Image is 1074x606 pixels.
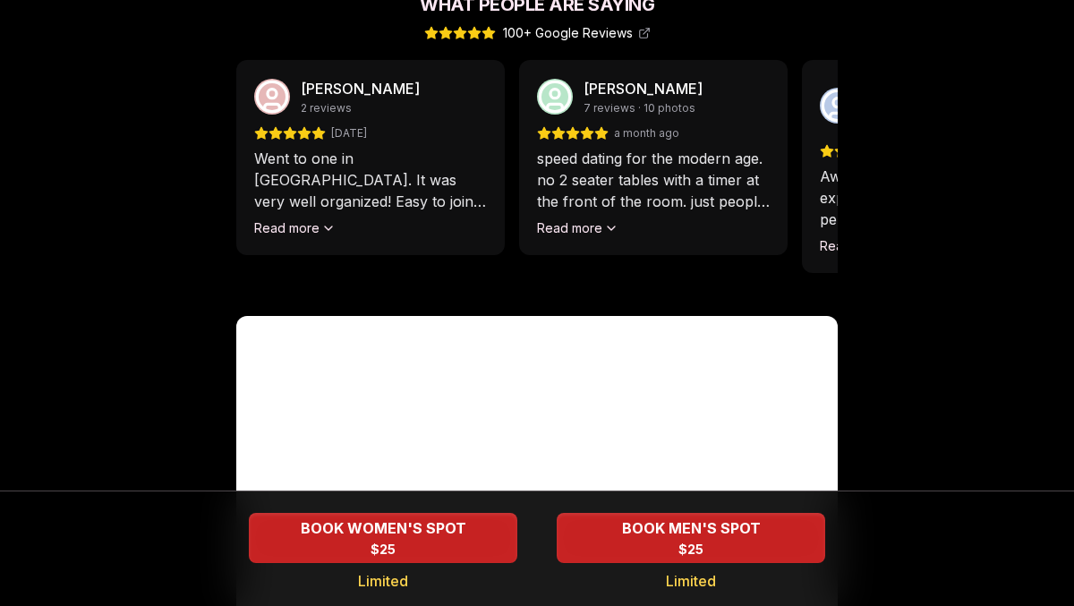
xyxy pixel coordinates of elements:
[297,517,470,539] span: BOOK WOMEN'S SPOT
[584,101,695,115] span: 7 reviews · 10 photos
[820,166,1053,230] p: Awesome speed dating experience! You get 10 minutes per speed date, some questions and a fun fact...
[249,513,517,563] button: BOOK WOMEN'S SPOT - Limited
[371,541,396,559] span: $25
[503,24,651,42] span: 100+ Google Reviews
[820,237,901,255] button: Read more
[678,541,703,559] span: $25
[424,24,651,42] a: 100+ Google Reviews
[254,148,487,212] p: Went to one in [GEOGRAPHIC_DATA]. It was very well organized! Easy to join, no need to download a...
[557,513,825,563] button: BOOK MEN'S SPOT - Limited
[614,126,679,141] span: a month ago
[358,570,408,592] span: Limited
[666,570,716,592] span: Limited
[301,101,352,115] span: 2 reviews
[331,126,367,141] span: [DATE]
[301,78,420,99] p: [PERSON_NAME]
[254,219,336,237] button: Read more
[584,78,703,99] p: [PERSON_NAME]
[537,148,770,212] p: speed dating for the modern age. no 2 seater tables with a timer at the front of the room. just p...
[618,517,764,539] span: BOOK MEN'S SPOT
[537,219,618,237] button: Read more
